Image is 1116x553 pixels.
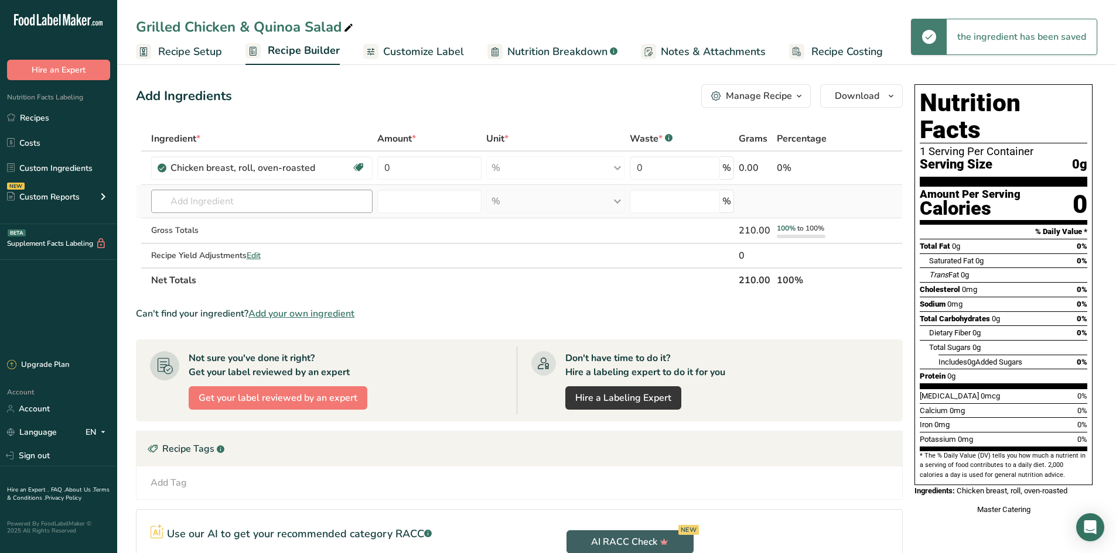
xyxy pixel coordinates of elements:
button: Manage Recipe [701,84,811,108]
span: 0% [1077,285,1087,294]
span: Total Carbohydrates [920,314,990,323]
div: Custom Reports [7,191,80,203]
span: Includes Added Sugars [938,358,1022,366]
span: Sodium [920,300,946,308]
th: Net Totals [149,267,737,292]
div: Upgrade Plan [7,359,69,371]
span: 0% [1077,256,1087,265]
div: Waste [630,132,673,146]
div: Don't have time to do it? Hire a labeling expert to do it for you [565,351,725,379]
span: Calcium [920,406,948,415]
div: NEW [678,525,699,535]
span: Amount [377,132,416,146]
div: EN [86,425,110,439]
div: Add Tag [151,476,187,490]
span: Recipe Costing [811,44,883,60]
span: 0g [947,372,955,380]
span: 0g [967,358,975,366]
div: Manage Recipe [726,89,792,103]
span: Serving Size [920,157,992,172]
a: Hire an Expert . [7,486,49,494]
span: [MEDICAL_DATA] [920,391,979,400]
div: 0 [739,249,772,263]
th: 100% [774,267,849,292]
div: Grilled Chicken & Quinoa Salad [136,16,356,37]
div: Recipe Yield Adjustments [151,249,373,262]
div: 0.00 [739,161,772,175]
div: 210.00 [739,224,772,238]
span: 0mg [950,406,965,415]
span: 0% [1077,435,1087,444]
span: Add your own ingredient [248,307,354,321]
span: 0% [1077,314,1087,323]
span: 0% [1077,406,1087,415]
div: Add Ingredients [136,87,232,106]
span: 0% [1077,328,1087,337]
span: 0g [1072,157,1087,172]
span: Recipe Builder [268,43,340,59]
a: About Us . [65,486,93,494]
a: Nutrition Breakdown [487,39,617,65]
section: * The % Daily Value (DV) tells you how much a nutrient in a serving of food contributes to a dail... [920,451,1087,480]
div: 0% [777,161,847,175]
span: 0% [1077,300,1087,308]
a: Recipe Builder [245,37,340,66]
div: the ingredient has been saved [947,19,1097,54]
span: Total Fat [920,242,950,250]
span: 0mg [947,300,963,308]
button: Get your label reviewed by an expert [189,386,367,410]
span: Fat [929,270,959,279]
span: 0% [1077,358,1087,366]
h1: Nutrition Facts [920,90,1087,143]
span: Ingredients: [914,486,955,495]
div: Powered By FoodLabelMaker © 2025 All Rights Reserved [7,520,110,534]
div: Can't find your ingredient? [136,307,903,321]
a: Recipe Costing [789,39,883,65]
span: 0% [1077,242,1087,250]
span: AI RACC Check [591,535,668,549]
span: Protein [920,372,946,380]
div: 0 [1073,189,1087,220]
span: 0g [992,314,1000,323]
span: Potassium [920,435,956,444]
div: Master Catering [914,504,1093,516]
span: Percentage [777,132,827,146]
span: to 100% [797,224,824,233]
span: 0g [972,343,981,352]
a: Privacy Policy [45,494,81,502]
a: Hire a Labeling Expert [565,386,681,410]
span: Chicken breast, roll, oven-roasted [957,486,1067,495]
span: 0g [961,270,969,279]
input: Add Ingredient [151,190,373,213]
div: BETA [8,229,26,236]
span: 0mg [958,435,973,444]
span: Customize Label [383,44,464,60]
span: Notes & Attachments [661,44,766,60]
div: Chicken breast, roll, oven-roasted [170,161,317,175]
span: 0g [975,256,984,265]
div: Not sure you've done it right? Get your label reviewed by an expert [189,351,350,379]
th: 210.00 [736,267,774,292]
span: Grams [739,132,767,146]
span: 0% [1077,420,1087,429]
span: Saturated Fat [929,256,974,265]
span: 0g [972,328,981,337]
div: Open Intercom Messenger [1076,513,1104,541]
a: Language [7,422,57,442]
a: Terms & Conditions . [7,486,110,502]
span: 0mg [934,420,950,429]
span: Get your label reviewed by an expert [199,391,357,405]
a: Notes & Attachments [641,39,766,65]
span: Total Sugars [929,343,971,352]
a: FAQ . [51,486,65,494]
a: Recipe Setup [136,39,222,65]
div: Gross Totals [151,224,373,236]
span: Edit [247,250,261,261]
span: Download [835,89,879,103]
span: 0g [952,242,960,250]
a: Customize Label [363,39,464,65]
p: Use our AI to get your recommended category RACC [167,526,432,542]
button: Hire an Expert [7,60,110,80]
span: 0mcg [981,391,1000,400]
div: Recipe Tags [136,431,902,466]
